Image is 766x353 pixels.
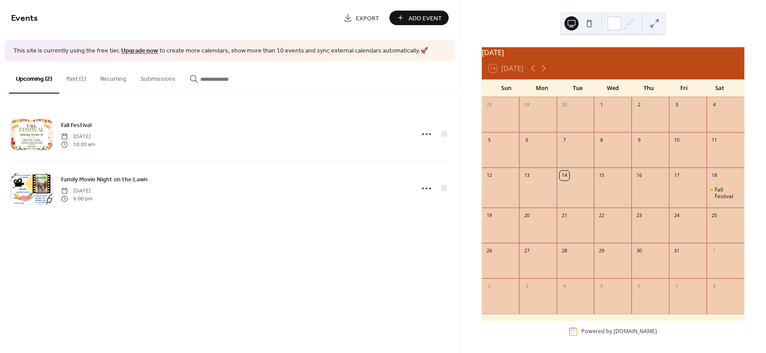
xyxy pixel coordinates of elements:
div: 27 [522,246,532,256]
span: 6:00 pm [61,195,92,203]
div: Tue [560,79,595,97]
div: 11 [709,135,719,145]
div: 20 [522,211,532,221]
div: Powered by [581,328,657,335]
div: 5 [597,282,606,291]
div: 18 [709,171,719,180]
div: 3 [672,100,682,110]
div: 25 [709,211,719,221]
div: 4 [560,282,569,291]
span: This site is currently using the free tier. to create more calendars, show more than 10 events an... [13,47,428,56]
button: Recurring [93,61,133,93]
div: Fall Festival [707,186,744,200]
div: 29 [597,246,606,256]
div: 19 [484,211,494,221]
button: Submissions [133,61,183,93]
div: Fall Festival [715,186,741,200]
div: 21 [560,211,569,221]
div: Thu [631,79,666,97]
div: Sun [489,79,524,97]
button: Add Event [389,11,449,25]
div: 3 [522,282,532,291]
div: 1 [709,246,719,256]
div: 31 [672,246,682,256]
div: 2 [484,282,494,291]
div: 30 [560,100,569,110]
a: [DOMAIN_NAME] [614,328,657,335]
div: 8 [597,135,606,145]
span: Events [11,10,38,27]
div: 7 [560,135,569,145]
div: 12 [484,171,494,180]
a: Upgrade now [121,45,158,57]
div: 16 [634,171,644,180]
div: 14 [560,171,569,180]
div: 23 [634,211,644,221]
div: 8 [709,282,719,291]
span: Fall Festival [61,120,91,130]
a: Fall Festival [61,120,91,130]
div: 28 [484,100,494,110]
div: Mon [524,79,560,97]
div: 22 [597,211,606,221]
span: Export [356,14,379,23]
div: 6 [634,282,644,291]
div: Wed [595,79,631,97]
button: Upcoming (2) [9,61,59,94]
div: 29 [522,100,532,110]
div: Sat [702,79,737,97]
div: [DATE] [482,47,744,58]
div: 9 [634,135,644,145]
div: 1 [597,100,606,110]
div: 7 [672,282,682,291]
span: Family Movie Night on the Lawn [61,175,148,184]
div: Fri [666,79,701,97]
span: [DATE] [61,187,92,195]
a: Export [337,11,386,25]
div: 26 [484,246,494,256]
div: 4 [709,100,719,110]
div: 10 [672,135,682,145]
div: 6 [522,135,532,145]
span: 10:00 am [61,141,95,149]
div: 30 [634,246,644,256]
span: [DATE] [61,132,95,140]
span: Add Event [408,14,442,23]
div: 13 [522,171,532,180]
div: 24 [672,211,682,221]
div: 17 [672,171,682,180]
div: 28 [560,246,569,256]
div: 15 [597,171,606,180]
a: Family Movie Night on the Lawn [61,174,148,184]
div: 5 [484,135,494,145]
div: 2 [634,100,644,110]
button: Past (1) [59,61,93,93]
